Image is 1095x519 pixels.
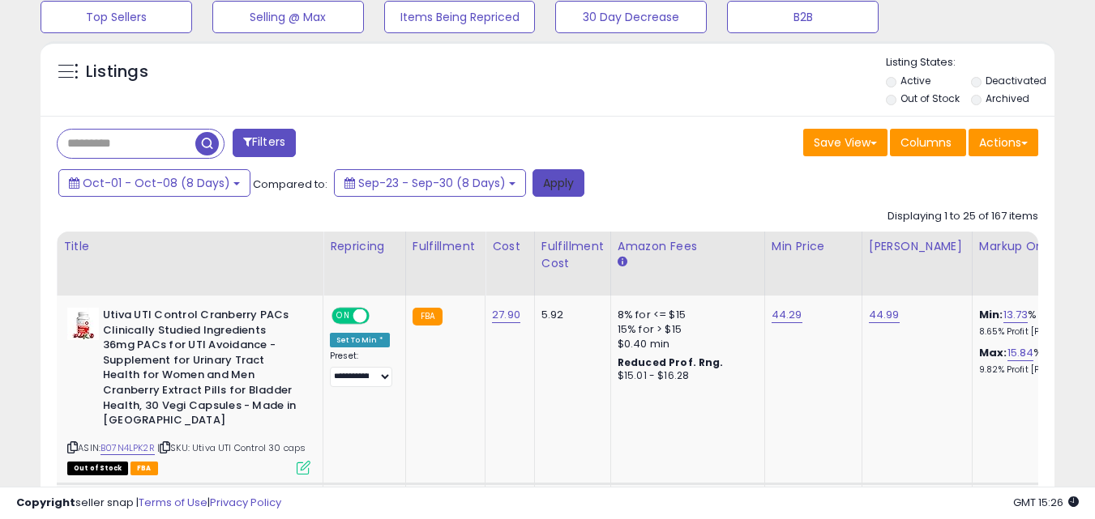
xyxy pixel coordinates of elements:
[541,238,604,272] div: Fulfillment Cost
[413,238,478,255] div: Fulfillment
[103,308,300,432] b: Utiva UTI Control Cranberry PACs Clinically Studied Ingredients 36mg PACs for UTI Avoidance - Sup...
[618,369,752,383] div: $15.01 - $16.28
[83,175,230,191] span: Oct-01 - Oct-08 (8 Days)
[367,309,393,323] span: OFF
[330,333,390,347] div: Set To Min *
[772,307,802,323] a: 44.29
[772,238,855,255] div: Min Price
[618,308,752,322] div: 8% for <= $15
[727,1,879,33] button: B2B
[533,169,584,197] button: Apply
[101,441,155,455] a: B07N4LPK2R
[330,238,399,255] div: Repricing
[253,177,327,192] span: Compared to:
[618,355,724,369] b: Reduced Prof. Rng.
[900,74,930,87] label: Active
[803,129,888,156] button: Save View
[900,134,952,151] span: Columns
[618,238,758,255] div: Amazon Fees
[67,462,128,475] span: All listings that are currently out of stock and unavailable for purchase on Amazon
[979,345,1007,360] b: Max:
[58,169,250,197] button: Oct-01 - Oct-08 (8 Days)
[492,238,528,255] div: Cost
[492,307,520,323] a: 27.90
[869,307,900,323] a: 44.99
[212,1,364,33] button: Selling @ Max
[1007,345,1034,361] a: 15.84
[869,238,965,255] div: [PERSON_NAME]
[618,255,627,270] small: Amazon Fees.
[541,308,598,322] div: 5.92
[41,1,192,33] button: Top Sellers
[900,91,960,105] label: Out of Stock
[986,91,1029,105] label: Archived
[618,337,752,351] div: $0.40 min
[333,309,353,323] span: ON
[555,1,707,33] button: 30 Day Decrease
[890,129,966,156] button: Columns
[1013,495,1079,510] span: 2025-10-8 15:26 GMT
[618,322,752,337] div: 15% for > $15
[210,495,281,510] a: Privacy Policy
[130,462,158,475] span: FBA
[157,441,306,454] span: | SKU: Utiva UTI Control 30 caps
[334,169,526,197] button: Sep-23 - Sep-30 (8 Days)
[86,61,148,83] h5: Listings
[16,496,281,511] div: seller snap | |
[233,129,296,157] button: Filters
[888,209,1038,224] div: Displaying 1 to 25 of 167 items
[986,74,1046,87] label: Deactivated
[16,495,75,510] strong: Copyright
[63,238,316,255] div: Title
[139,495,207,510] a: Terms of Use
[67,308,99,340] img: 41kSIhQM9BL._SL40_.jpg
[979,307,1003,322] b: Min:
[384,1,536,33] button: Items Being Repriced
[358,175,506,191] span: Sep-23 - Sep-30 (8 Days)
[330,351,393,387] div: Preset:
[886,55,1054,70] p: Listing States:
[969,129,1038,156] button: Actions
[413,308,443,325] small: FBA
[1003,307,1029,323] a: 13.73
